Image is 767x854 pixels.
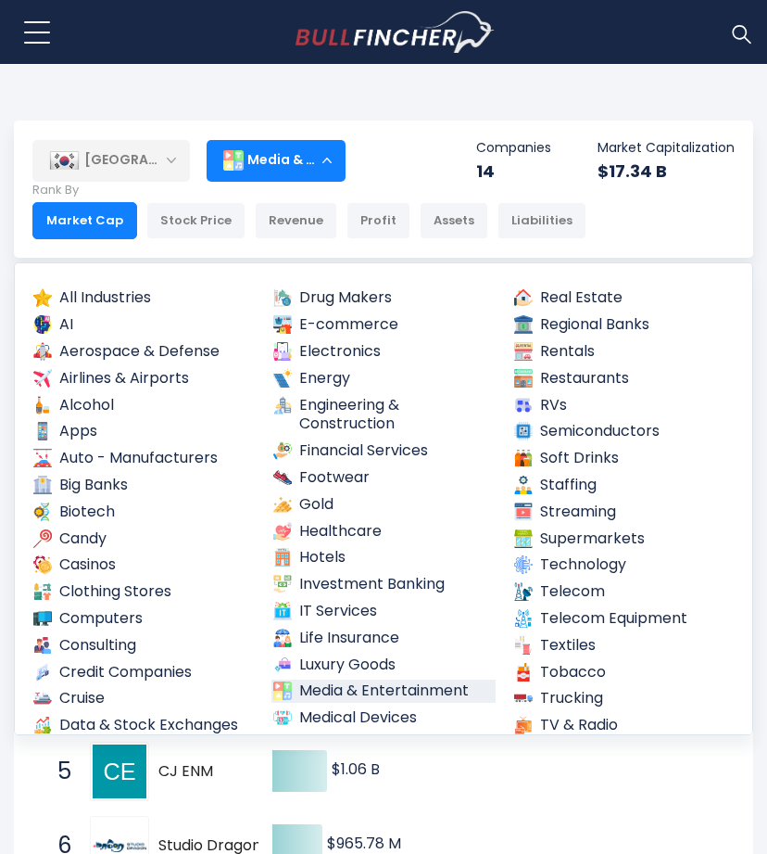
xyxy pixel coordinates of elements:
[31,634,255,657] a: Consulting
[31,313,255,337] a: AI
[332,758,380,780] text: $1.06 B
[512,607,736,631] a: Telecom Equipment
[271,573,495,596] a: Investment Banking
[271,680,495,703] a: Media & Entertainment
[512,420,736,443] a: Semiconductors
[31,607,255,631] a: Computers
[512,634,736,657] a: Textiles
[31,661,255,684] a: Credit Companies
[271,367,495,390] a: Energy
[48,756,67,787] span: 5
[271,340,495,363] a: Electronics
[31,367,255,390] a: Airlines & Airports
[32,202,137,239] div: Market Cap
[476,160,551,182] div: 14
[327,833,401,854] text: $965.78 M
[158,762,298,782] span: CJ ENM
[512,661,736,684] a: Tobacco
[271,546,495,569] a: Hotels
[512,528,736,551] a: Supermarkets
[512,554,736,577] a: Technology
[271,313,495,337] a: E-commerce
[271,394,495,437] a: Engineering & Construction
[271,733,495,776] a: Personal Products & Services
[271,520,495,543] a: Healthcare
[93,745,146,798] img: CJ ENM
[271,466,495,490] a: Footwear
[271,440,495,463] a: Financial Services
[271,493,495,516] a: Gold
[497,202,586,239] div: Liabilities
[512,687,736,710] a: Trucking
[31,687,255,710] a: Cruise
[255,202,337,239] div: Revenue
[31,420,255,443] a: Apps
[271,287,495,310] a: Drug Makers
[512,474,736,497] a: Staffing
[512,714,736,737] a: TV & Radio
[295,11,495,54] img: bullfincher logo
[146,202,245,239] div: Stock Price
[31,340,255,363] a: Aerospace & Defense
[271,627,495,650] a: Life Insurance
[31,528,255,551] a: Candy
[31,447,255,470] a: Auto - Manufacturers
[597,139,735,156] p: Market Capitalization
[512,394,736,417] a: RVs
[31,474,255,497] a: Big Banks
[31,714,255,737] a: Data & Stock Exchanges
[512,367,736,390] a: Restaurants
[420,202,488,239] div: Assets
[271,654,495,677] a: Luxury Goods
[512,340,736,363] a: Rentals
[512,501,736,524] a: Streaming
[476,139,551,156] p: Companies
[512,580,736,604] a: Telecom
[31,287,255,310] a: All Industries
[271,600,495,623] a: IT Services
[271,707,495,730] a: Medical Devices
[32,140,190,181] div: [GEOGRAPHIC_DATA]
[512,313,736,337] a: Regional Banks
[31,580,255,604] a: Clothing Stores
[31,554,255,577] a: Casinos
[32,183,586,198] p: Rank By
[512,447,736,470] a: Soft Drinks
[31,501,255,524] a: Biotech
[295,11,495,54] a: Go to homepage
[597,160,735,182] div: $17.34 B
[207,139,346,182] div: Media & Entertainment
[31,394,255,417] a: Alcohol
[346,202,410,239] div: Profit
[93,839,146,852] img: Studio Dragon
[512,287,736,310] a: Real Estate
